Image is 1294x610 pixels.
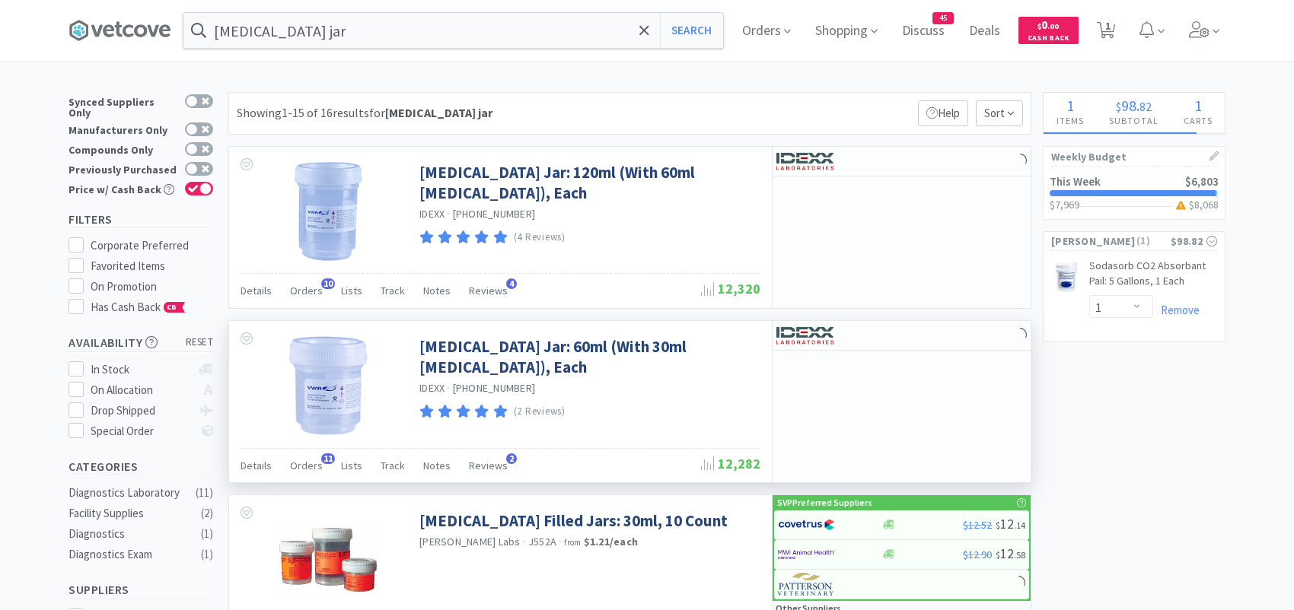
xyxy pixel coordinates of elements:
div: $98.82 [1171,233,1217,249]
span: 1 [1194,96,1202,115]
span: $ [1116,99,1121,114]
div: Synced Suppliers Only [69,94,177,118]
h4: Carts [1171,113,1225,128]
span: $6,803 [1185,174,1219,189]
span: $7,969 [1050,198,1079,211]
span: J552A [528,535,556,548]
a: IDEXX [419,207,445,221]
div: In Stock [91,361,192,379]
span: Lists [341,459,362,472]
a: IDEXX [419,381,445,395]
div: . [1096,98,1171,113]
span: 12,320 [701,280,760,297]
div: Facility Supplies [69,504,192,523]
span: Details [241,459,272,472]
span: $ [996,519,1000,531]
div: ( 2 ) [201,504,213,523]
a: [MEDICAL_DATA] Jar: 120ml (With 60ml [MEDICAL_DATA]), Each [419,162,757,204]
span: 98 [1121,96,1136,115]
span: 8,068 [1194,198,1219,211]
span: from [564,537,581,548]
span: reset [186,335,214,351]
a: [MEDICAL_DATA] Filled Jars: 30ml, 10 Count [419,510,728,531]
strong: $1.21 / each [584,535,639,548]
span: Track [381,284,405,297]
span: ( 1 ) [1135,234,1171,249]
span: . 58 [1014,549,1025,561]
span: Reviews [469,284,508,297]
div: Favorited Items [91,257,214,275]
span: · [447,381,450,395]
span: 12 [996,545,1025,562]
div: Diagnostics Laboratory [69,484,192,502]
div: ( 11 ) [196,484,213,502]
span: · [559,535,562,548]
a: 1 [1091,26,1122,40]
span: Details [241,284,272,297]
span: 10 [321,278,335,289]
input: Search by item, sku, manufacturer, ingredient, size... [183,13,723,48]
div: Price w/ Cash Back [69,182,177,195]
div: Corporate Preferred [91,237,214,255]
p: (2 Reviews) [514,404,566,420]
p: Help [918,100,968,126]
div: ( 1 ) [201,525,213,543]
span: [PHONE_NUMBER] [453,381,536,395]
img: a49505381fea4ce6a1f058569c3f975b_680727.png [279,336,378,435]
a: Discuss45 [896,24,951,38]
span: [PERSON_NAME] [1051,233,1135,249]
h3: $ [1173,199,1219,210]
span: $ [996,549,1000,561]
span: Has Cash Back [91,300,186,314]
a: Deals [963,24,1006,38]
span: 11 [321,453,335,464]
h5: Filters [69,211,213,228]
span: $ [1037,21,1041,31]
h5: Availability [69,334,213,351]
h4: Items [1044,113,1096,128]
img: 13250b0087d44d67bb1668360c5632f9_13.png [776,324,833,347]
img: 9a4fb04c16674f86ba37188d6fe3d30a_117225.jpeg [279,510,378,609]
span: 12 [996,515,1025,532]
span: Cash Back [1028,34,1069,44]
div: ( 1 ) [201,545,213,564]
div: On Promotion [91,278,214,296]
img: f5e969b455434c6296c6d81ef179fa71_3.png [778,573,835,596]
span: [PHONE_NUMBER] [453,207,536,221]
span: · [447,207,450,221]
span: $12.52 [963,518,992,532]
span: Track [381,459,405,472]
strong: [MEDICAL_DATA] jar [385,105,492,120]
span: 4 [506,278,517,289]
span: 0 [1037,17,1059,32]
div: Compounds Only [69,142,177,155]
span: . 14 [1014,519,1025,531]
img: f6b2451649754179b5b4e0c70c3f7cb0_2.png [778,543,835,566]
span: Sort [976,100,1023,126]
img: a8227bba6e1943af8fb39beaa7307b6e_67530.jpeg [1051,262,1082,292]
span: 1 [1066,96,1074,115]
h4: Subtotal [1096,113,1171,128]
span: Orders [290,459,323,472]
span: . 00 [1047,21,1059,31]
span: $12.90 [963,548,992,561]
div: Special Order [91,422,192,440]
a: This Week$6,803$7,969$8,068 [1044,167,1225,219]
span: 82 [1139,99,1152,114]
span: Lists [341,284,362,297]
img: 13250b0087d44d67bb1668360c5632f9_13.png [776,150,833,173]
h5: Suppliers [69,581,213,599]
div: Drop Shipped [91,402,192,420]
div: Manufacturers Only [69,122,177,135]
span: 45 [933,13,953,24]
img: 1ac89e5c27f74be3b5496929c8f282bc_680704.png [279,162,378,261]
img: 77fca1acd8b6420a9015268ca798ef17_1.png [778,513,835,536]
a: [PERSON_NAME] Labs [419,535,521,548]
span: 2 [506,453,517,464]
span: Notes [423,284,451,297]
span: · [523,535,526,548]
div: Diagnostics Exam [69,545,192,564]
span: Reviews [469,459,508,472]
div: On Allocation [91,381,192,399]
span: Notes [423,459,451,472]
